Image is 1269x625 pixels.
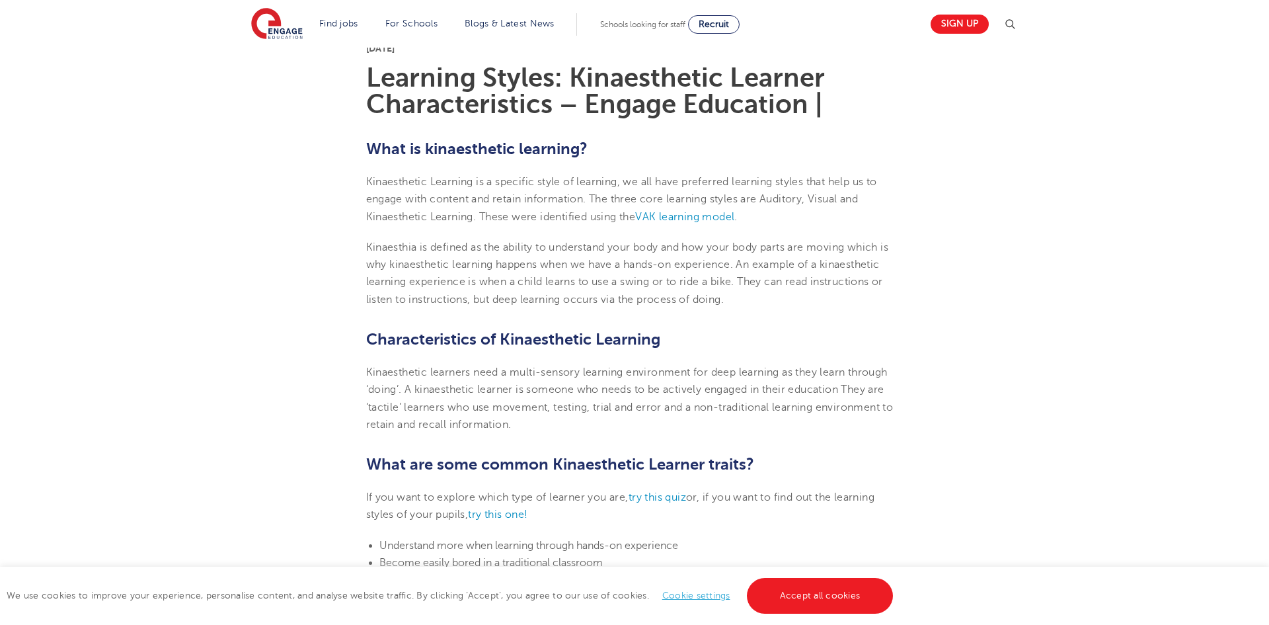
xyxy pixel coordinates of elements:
span: Schools looking for staff [600,20,685,29]
span: What are some common Kinaesthetic Learner traits? [366,455,754,474]
a: try this quiz [629,491,686,503]
img: Engage Education [251,8,303,41]
p: [DATE] [366,44,904,53]
a: VAK learning model [635,211,734,223]
h2: What is kinaesthetic learning? [366,138,904,160]
a: Cookie settings [662,591,730,601]
span: . [734,211,737,223]
h1: Learning Styles: Kinaesthetic Learner Characteristics – Engage Education | [366,65,904,118]
b: Characteristics of Kinaesthetic Learning [366,330,660,349]
p: If you want to explore which type of learner you are, or, if you want to find out the learning st... [366,489,904,524]
a: Accept all cookies [747,578,894,614]
span: Kinaesthetic Learning is a specific style of learning, we all have preferred learning styles that... [366,176,877,223]
a: try this one! [468,509,527,521]
span: We use cookies to improve your experience, personalise content, and analyse website traffic. By c... [7,591,896,601]
span: Recruit [699,19,729,29]
span: Become easily bored in a traditional classroom [379,557,603,569]
span: Kinaesthia is defined as the ability to understand your body and how your body parts are moving w... [366,241,889,271]
a: Sign up [931,15,989,34]
a: Find jobs [319,19,358,28]
span: Understand more when learning through hands-on experience [379,540,678,552]
a: Recruit [688,15,740,34]
span: Kinaesthetic learners need a multi-sensory learning environment for deep learning as they learn t... [366,366,894,431]
span: These were identified using the [479,211,635,223]
span: inaesthetic learning happens when we have a hands-on experience. An example of a kinaesthetic lea... [366,259,883,306]
a: Blogs & Latest News [465,19,555,28]
a: For Schools [385,19,438,28]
